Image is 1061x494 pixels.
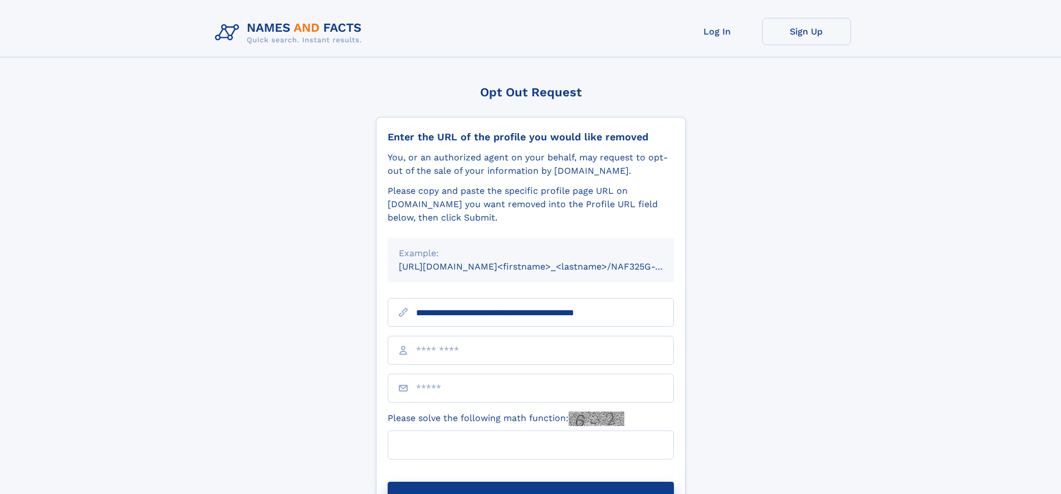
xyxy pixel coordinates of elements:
small: [URL][DOMAIN_NAME]<firstname>_<lastname>/NAF325G-xxxxxxxx [399,261,695,272]
img: Logo Names and Facts [211,18,371,48]
div: You, or an authorized agent on your behalf, may request to opt-out of the sale of your informatio... [388,151,674,178]
a: Log In [673,18,762,45]
label: Please solve the following math function: [388,412,624,426]
div: Example: [399,247,663,260]
div: Opt Out Request [376,85,686,99]
div: Enter the URL of the profile you would like removed [388,131,674,143]
div: Please copy and paste the specific profile page URL on [DOMAIN_NAME] you want removed into the Pr... [388,184,674,224]
a: Sign Up [762,18,851,45]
